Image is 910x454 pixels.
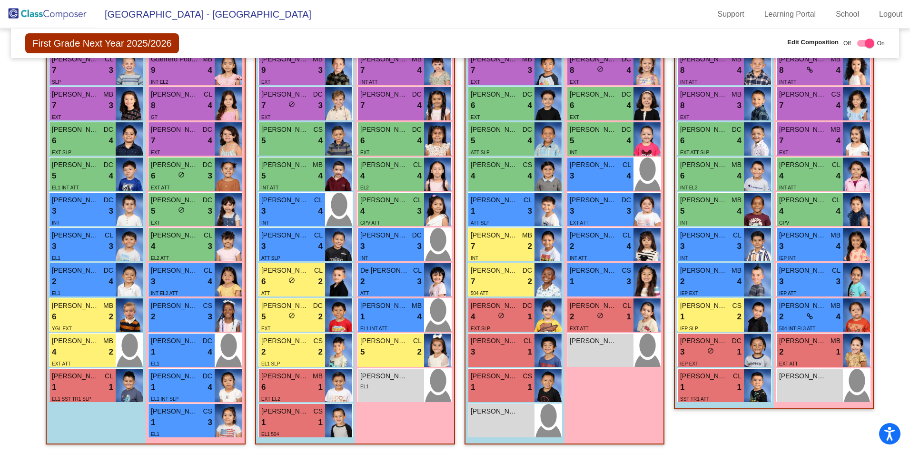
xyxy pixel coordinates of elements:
[412,230,422,240] span: DC
[680,220,688,226] span: INT
[360,160,408,170] span: [PERSON_NAME]
[831,89,841,99] span: CS
[178,171,185,178] span: do_not_disturb_alt
[318,205,323,217] span: 4
[622,125,631,135] span: DC
[680,185,698,190] span: INT EL3
[523,160,532,170] span: CS
[261,240,266,253] span: 3
[204,266,212,276] span: CL
[779,195,827,205] span: [PERSON_NAME] [PERSON_NAME]
[680,64,684,77] span: 8
[680,79,697,85] span: INT ATT
[52,205,56,217] span: 3
[52,115,61,120] span: EXT
[570,125,617,135] span: [PERSON_NAME]
[528,170,532,182] span: 4
[52,220,59,226] span: INT
[314,266,323,276] span: CL
[151,276,155,288] span: 3
[261,89,309,99] span: [PERSON_NAME]
[570,54,617,64] span: [PERSON_NAME] Lotus
[570,256,587,261] span: INT ATT
[261,220,269,226] span: INT
[360,64,365,77] span: 7
[471,135,475,147] span: 5
[151,160,198,170] span: [PERSON_NAME] Camila
[779,220,789,226] span: GPV
[832,266,841,276] span: CL
[261,301,309,311] span: [PERSON_NAME]
[360,99,365,112] span: 7
[732,195,742,205] span: MB
[105,54,113,64] span: CL
[203,125,212,135] span: DC
[779,185,796,190] span: INT ATT
[318,99,323,112] span: 3
[570,276,574,288] span: 1
[288,101,295,108] span: do_not_disturb_alt
[732,125,742,135] span: DC
[523,89,532,99] span: DC
[680,125,728,135] span: [PERSON_NAME]
[151,185,170,190] span: EXT ATT
[471,195,518,205] span: [PERSON_NAME]- [PERSON_NAME]
[680,170,684,182] span: 6
[680,256,688,261] span: INT
[52,99,56,112] span: 7
[570,64,574,77] span: 8
[523,266,532,276] span: DC
[360,301,408,311] span: [PERSON_NAME]
[779,64,783,77] span: 8
[318,240,323,253] span: 4
[737,240,742,253] span: 3
[570,195,617,205] span: [PERSON_NAME]
[261,256,280,261] span: ATT SLP
[417,170,422,182] span: 4
[417,205,422,217] span: 3
[204,230,212,240] span: CL
[471,64,475,77] span: 7
[360,220,380,226] span: GPV ATT
[52,291,60,296] span: EL1
[261,170,266,182] span: 5
[680,54,728,64] span: [PERSON_NAME]
[627,276,631,288] span: 3
[151,195,198,205] span: [PERSON_NAME]
[208,205,212,217] span: 3
[737,99,742,112] span: 3
[779,266,827,276] span: [PERSON_NAME]
[151,64,155,77] span: 9
[109,170,113,182] span: 4
[570,115,579,120] span: EXT
[208,99,212,112] span: 4
[570,220,589,226] span: EXT ATT
[836,205,841,217] span: 4
[680,89,728,99] span: [PERSON_NAME] [PERSON_NAME]
[831,230,841,240] span: MB
[314,125,323,135] span: CS
[831,54,841,64] span: MB
[471,115,480,120] span: EXT
[680,115,689,120] span: EXT
[570,89,617,99] span: [PERSON_NAME]
[413,266,422,276] span: CL
[288,277,295,284] span: do_not_disturb_alt
[52,240,56,253] span: 3
[779,276,783,288] span: 3
[52,135,56,147] span: 6
[570,230,617,240] span: [PERSON_NAME]
[178,207,185,213] span: do_not_disturb_alt
[208,64,212,77] span: 4
[203,160,212,170] span: DC
[360,89,408,99] span: [PERSON_NAME]
[261,64,266,77] span: 9
[52,64,56,77] span: 7
[779,205,783,217] span: 4
[417,64,422,77] span: 4
[417,240,422,253] span: 3
[203,195,212,205] span: DC
[52,230,99,240] span: [PERSON_NAME]
[151,125,198,135] span: [PERSON_NAME]
[680,291,698,296] span: IEP EXT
